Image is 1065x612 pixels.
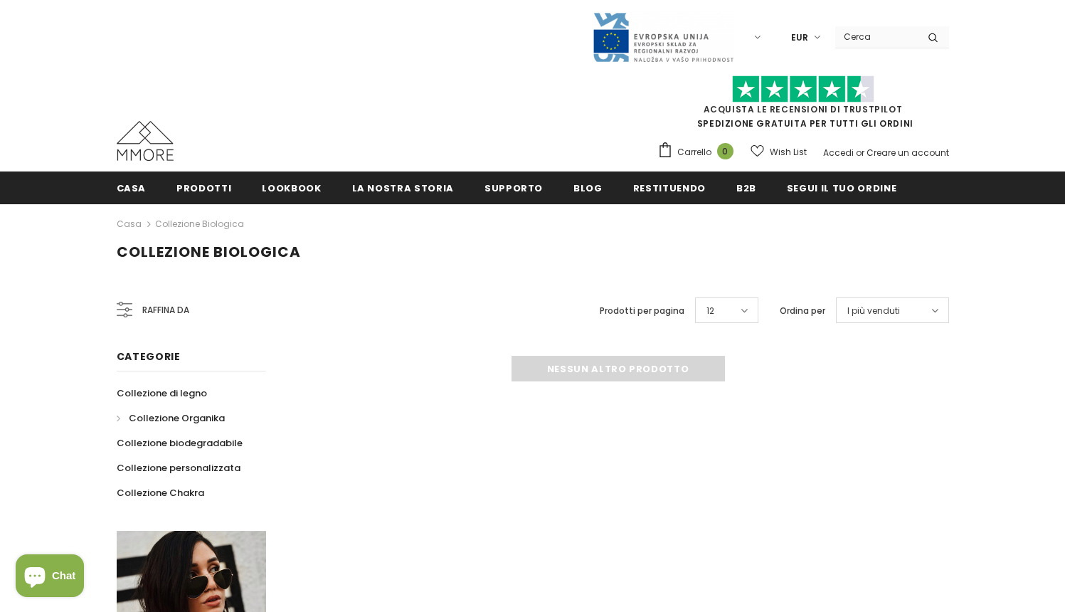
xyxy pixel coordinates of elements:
a: Restituendo [633,172,706,204]
a: Javni Razpis [592,31,734,43]
span: Segui il tuo ordine [787,181,896,195]
span: 0 [717,143,733,159]
a: B2B [736,172,756,204]
span: Wish List [770,145,807,159]
span: Lookbook [262,181,321,195]
a: Carrello 0 [657,142,741,163]
label: Ordina per [780,304,825,318]
span: Collezione biodegradabile [117,436,243,450]
span: EUR [791,31,808,45]
span: B2B [736,181,756,195]
label: Prodotti per pagina [600,304,684,318]
a: Collezione di legno [117,381,207,406]
span: Collezione di legno [117,386,207,400]
a: Collezione personalizzata [117,455,240,480]
span: I più venduti [847,304,900,318]
span: Casa [117,181,147,195]
span: Categorie [117,349,181,364]
span: Collezione Organika [129,411,225,425]
span: Blog [573,181,603,195]
a: Blog [573,172,603,204]
a: Creare un account [867,147,949,159]
a: La nostra storia [352,172,454,204]
span: or [856,147,864,159]
inbox-online-store-chat: Shopify online store chat [11,554,88,601]
a: Accedi [823,147,854,159]
span: Collezione personalizzata [117,461,240,475]
span: Raffina da [142,302,189,318]
a: Acquista le recensioni di TrustPilot [704,103,903,115]
img: Casi MMORE [117,121,174,161]
span: Collezione biologica [117,242,301,262]
span: 12 [706,304,714,318]
span: Restituendo [633,181,706,195]
a: Casa [117,172,147,204]
a: Collezione biologica [155,218,244,230]
img: Fidati di Pilot Stars [732,75,874,103]
span: Collezione Chakra [117,486,204,500]
span: La nostra storia [352,181,454,195]
a: Collezione Chakra [117,480,204,505]
span: supporto [484,181,543,195]
a: Lookbook [262,172,321,204]
a: Collezione Organika [117,406,225,431]
a: Wish List [751,139,807,164]
span: Prodotti [176,181,231,195]
a: Prodotti [176,172,231,204]
span: Carrello [677,145,711,159]
input: Search Site [835,26,917,47]
img: Javni Razpis [592,11,734,63]
a: Segui il tuo ordine [787,172,896,204]
a: Collezione biodegradabile [117,431,243,455]
a: Casa [117,216,142,233]
a: supporto [484,172,543,204]
span: SPEDIZIONE GRATUITA PER TUTTI GLI ORDINI [657,82,949,130]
